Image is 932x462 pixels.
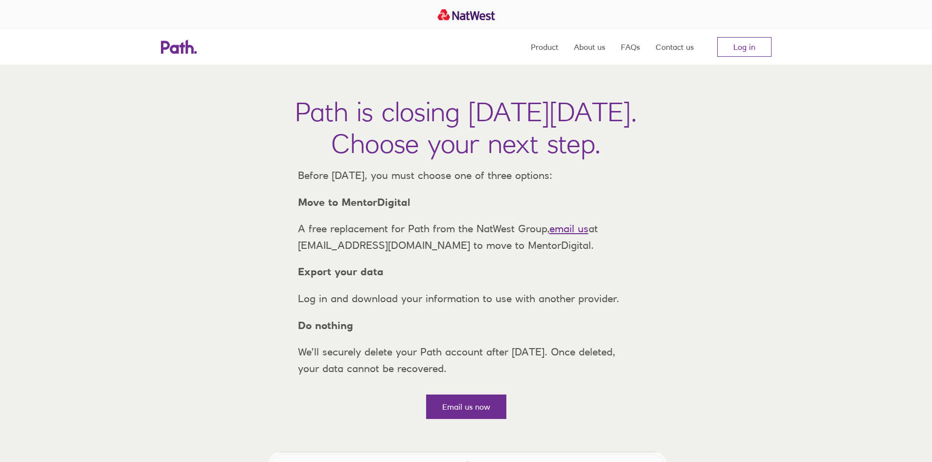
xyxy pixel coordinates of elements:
strong: Move to MentorDigital [298,196,410,208]
p: A free replacement for Path from the NatWest Group, at [EMAIL_ADDRESS][DOMAIN_NAME] to move to Me... [290,220,642,253]
strong: Export your data [298,265,384,278]
a: Log in [717,37,772,57]
h1: Path is closing [DATE][DATE]. Choose your next step. [295,96,637,159]
p: Before [DATE], you must choose one of three options: [290,167,642,184]
a: email us [549,222,589,235]
a: About us [574,29,605,65]
a: Product [531,29,558,65]
p: We’ll securely delete your Path account after [DATE]. Once deleted, your data cannot be recovered. [290,344,642,376]
a: Email us now [426,395,506,419]
a: Contact us [656,29,694,65]
p: Log in and download your information to use with another provider. [290,290,642,307]
a: FAQs [621,29,640,65]
strong: Do nothing [298,319,353,331]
